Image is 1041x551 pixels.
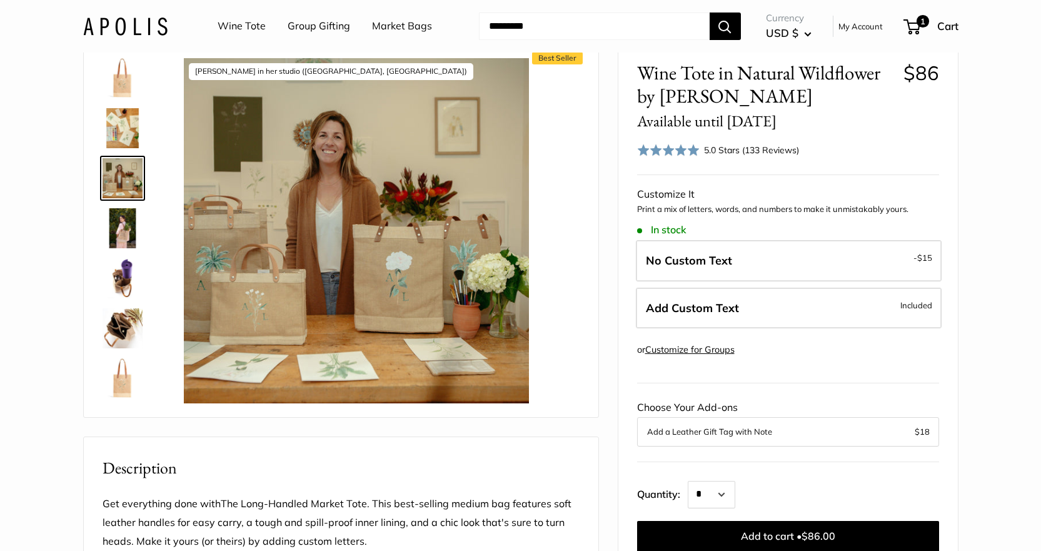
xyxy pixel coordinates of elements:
[915,427,930,437] span: $18
[532,52,583,64] span: Best Seller
[903,61,939,85] span: $86
[479,13,710,40] input: Search...
[637,111,777,131] small: Available until [DATE]
[100,156,145,201] a: description_Amy Logsden in her studio (Ventura, CA)
[636,288,942,329] label: Add Custom Text
[184,58,529,403] img: description_Amy Logsden in her studio (Ventura, CA)
[103,456,580,480] h2: Description
[372,17,432,36] a: Market Bags
[103,208,143,248] img: Wine Tote in Natural Wildflower by Amy Logsdon
[646,301,739,315] span: Add Custom Text
[917,253,932,263] span: $15
[189,63,473,80] div: [PERSON_NAME] in her studio ([GEOGRAPHIC_DATA], [GEOGRAPHIC_DATA])
[100,306,145,351] a: Wine Tote in Natural Wildflower by Amy Logsdon
[647,424,929,439] button: Add a Leather Gift Tag with Note
[766,23,812,43] button: USD $
[637,203,939,216] p: Print a mix of letters, words, and numbers to make it unmistakably yours.
[637,398,939,446] div: Choose Your Add-ons
[103,358,143,398] img: Wine Tote in Natural Wildflower by Amy Logsdon
[100,256,145,301] a: Wine Tote in Natural Wildflower by Amy Logsdon
[83,17,168,35] img: Apolis
[766,9,812,27] span: Currency
[802,530,835,542] span: $86.00
[637,185,939,204] div: Customize It
[704,143,799,157] div: 5.0 Stars (133 Reviews)
[103,108,143,148] img: description_The artist's studio sketches for this collaboration
[937,19,958,33] span: Cart
[766,26,798,39] span: USD $
[637,61,894,131] span: Wine Tote in Natural Wildflower by [PERSON_NAME]
[103,308,143,348] img: Wine Tote in Natural Wildflower by Amy Logsdon
[900,298,932,313] span: Included
[100,356,145,401] a: Wine Tote in Natural Wildflower by Amy Logsdon
[710,13,741,40] button: Search
[100,56,145,101] a: Wine Tote in Natural Wildflower by Amy Logsdon
[100,206,145,251] a: Wine Tote in Natural Wildflower by Amy Logsdon
[916,15,928,28] span: 1
[637,477,688,508] label: Quantity:
[100,106,145,151] a: description_The artist's studio sketches for this collaboration
[103,58,143,98] img: Wine Tote in Natural Wildflower by Amy Logsdon
[218,17,266,36] a: Wine Tote
[838,19,883,34] a: My Account
[913,250,932,265] span: -
[637,141,800,159] div: 5.0 Stars (133 Reviews)
[905,16,958,36] a: 1 Cart
[636,240,942,281] label: Leave Blank
[637,224,686,236] span: In stock
[103,158,143,198] img: description_Amy Logsden in her studio (Ventura, CA)
[103,258,143,298] img: Wine Tote in Natural Wildflower by Amy Logsdon
[645,344,735,355] a: Customize for Groups
[646,253,732,268] span: No Custom Text
[288,17,350,36] a: Group Gifting
[103,495,580,551] p: Get everything done with The Long-Handled Market Tote. This best-selling medium bag features soft...
[637,341,735,358] div: or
